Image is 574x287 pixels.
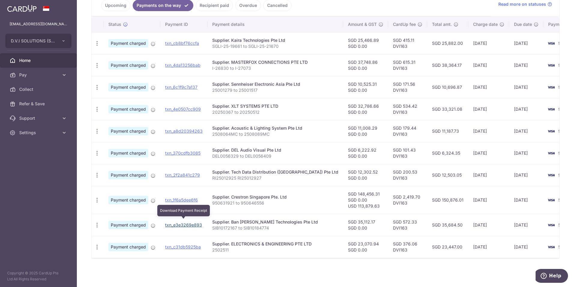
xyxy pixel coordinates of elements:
p: 2508064MC to 2508089MC [212,131,338,137]
div: Supplier. DEL Audio Visual Pte Ltd [212,147,338,153]
span: D.V.I SOLUTIONS (S) PTE. LTD. [11,38,55,44]
td: SGD 534.42 DVI163 [388,98,427,120]
span: Payment charged [108,171,148,179]
span: 5183 [558,244,568,249]
div: Supplier. Crestron Singapore Pte. Ltd [212,194,338,200]
p: I-26830 to I-27073 [212,65,338,71]
td: SGD 23,070.94 SGD 0.00 [343,236,388,258]
span: 5183 [558,222,568,227]
td: [DATE] [468,164,509,186]
span: Payment charged [108,149,148,157]
a: txn_a8d20394263 [165,128,203,134]
span: 9406 [558,63,569,68]
div: Supplier. Acoustic & Lighting System Pte Ltd [212,125,338,131]
button: D.V.I SOLUTIONS (S) PTE. LTD. [5,34,71,48]
span: Charge date [473,21,498,27]
span: Status [108,21,121,27]
td: [DATE] [509,142,543,164]
td: [DATE] [468,32,509,54]
p: SIB10172167 to SIB10184774 [212,225,338,231]
td: [DATE] [509,214,543,236]
td: SGD 6,324.35 [427,142,468,164]
td: SGD 12,503.05 [427,164,468,186]
th: Payment details [207,17,343,32]
div: Supplier. Ban [PERSON_NAME] Technologies Pte Ltd [212,219,338,225]
td: SGD 150,876.01 [427,186,468,214]
td: SGD 10,525.31 SGD 0.00 [343,76,388,98]
span: Payment charged [108,83,148,91]
p: 25001279 to 25001517 [212,87,338,93]
td: SGD 415.11 DVI163 [388,32,427,54]
td: SGD 11,008.29 SGD 0.00 [343,120,388,142]
td: SGD 33,321.08 [427,98,468,120]
td: [DATE] [509,32,543,54]
td: [DATE] [509,98,543,120]
div: Supplier. Tech Data Distribution ([GEOGRAPHIC_DATA]) Pte Ltd [212,169,338,175]
td: SGD 2,419.70 DVI163 [388,186,427,214]
td: SGD 25,466.89 SGD 0.00 [343,32,388,54]
img: Bank Card [545,221,557,229]
td: SGD 11,187.73 [427,120,468,142]
td: SGD 171.56 DVI163 [388,76,427,98]
td: [DATE] [468,186,509,214]
img: Bank Card [545,150,557,157]
td: [DATE] [468,236,509,258]
td: SGD 23,447.00 [427,236,468,258]
p: [EMAIL_ADDRESS][DOMAIN_NAME] [10,21,67,27]
a: txn_6c1f9c7a137 [165,85,198,90]
td: [DATE] [509,164,543,186]
td: [DATE] [468,98,509,120]
a: txn_370cdfb3085 [165,150,201,156]
span: 5183 [558,197,568,202]
span: 9406 [558,150,569,156]
div: Supplier. MASTERFOX CONNECTIONS PTE LTD [212,59,338,65]
td: SGD 35,112.17 SGD 0.00 [343,214,388,236]
div: Supplier. ELECTRONICS & ENGINEERING PTE LTD [212,241,338,247]
td: SGD 37,748.86 SGD 0.00 [343,54,388,76]
span: Pay [19,72,59,78]
a: txn_cb8bf76ccfa [165,41,199,46]
img: Bank Card [545,128,557,135]
img: Bank Card [545,196,557,204]
span: Read more on statuses [498,1,546,7]
td: SGD 6,222.92 SGD 0.00 [343,142,388,164]
span: Amount & GST [348,21,377,27]
p: SGLI-25-19661 to SGLI-25-21670 [212,43,338,49]
td: SGD 38,364.17 [427,54,468,76]
span: Due date [514,21,532,27]
img: CardUp [7,5,37,12]
img: Bank Card [545,62,557,69]
iframe: Opens a widget where you can find more information [536,269,568,284]
td: SGD 101.43 DVI163 [388,142,427,164]
td: [DATE] [468,214,509,236]
th: Payment ID [160,17,207,32]
a: txn_c31db5925ba [165,244,201,249]
td: SGD 32,786.66 SGD 0.00 [343,98,388,120]
td: [DATE] [509,76,543,98]
p: 20250367 to 20250512 [212,109,338,115]
td: [DATE] [509,54,543,76]
span: Support [19,115,59,121]
a: txn_1f6a5dee6f6 [165,197,198,202]
a: txn_2f2a841c279 [165,172,200,177]
span: Payment charged [108,61,148,69]
div: Download Payment Receipt [157,205,210,216]
span: Refer & Save [19,101,59,107]
td: SGD 10,696.87 [427,76,468,98]
td: [DATE] [509,186,543,214]
span: CardUp fee [393,21,416,27]
div: Supplier. XLT SYSTEMS PTE LTD [212,103,338,109]
a: txn_4da13256bab [165,63,201,68]
td: SGD 148,456.31 SGD 0.00 USD 113,879.63 [343,186,388,214]
span: 9406 [558,41,569,46]
p: DEL0056329 to DEL0056409 [212,153,338,159]
span: Home [19,57,59,63]
td: SGD 376.06 DVI163 [388,236,427,258]
td: [DATE] [468,76,509,98]
span: 9406 [558,85,569,90]
div: Supplier. Kaira Technologies Pte Ltd [212,37,338,43]
img: Bank Card [545,171,557,179]
td: SGD 200.53 DVI163 [388,164,427,186]
span: 9406 [558,106,569,112]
